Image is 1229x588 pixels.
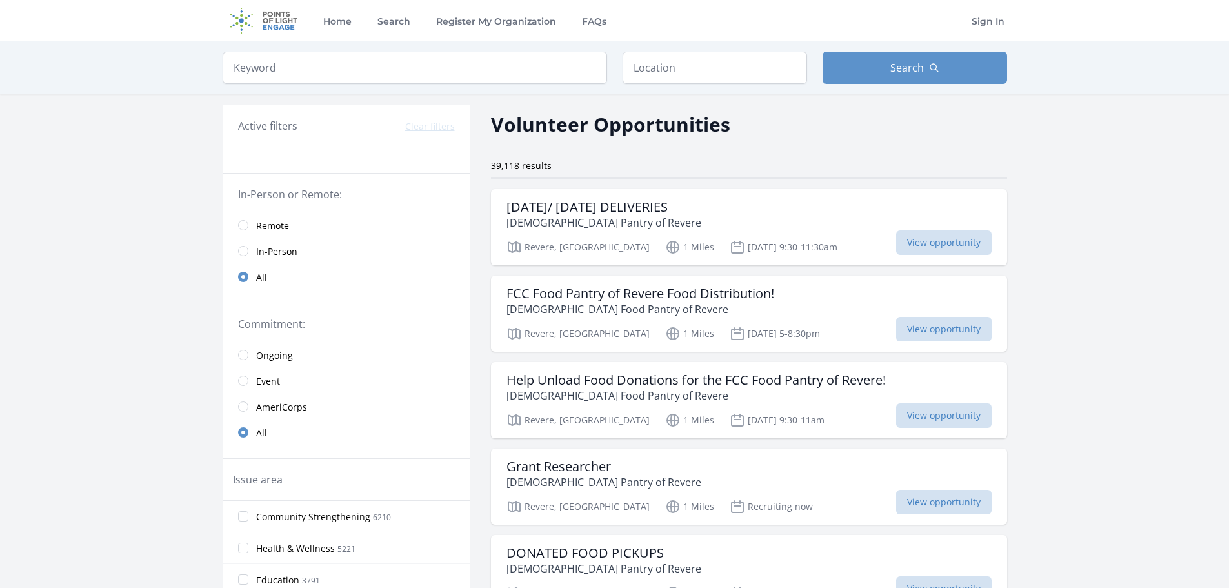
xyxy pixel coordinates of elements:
p: [DEMOGRAPHIC_DATA] Food Pantry of Revere [506,301,774,317]
a: Ongoing [223,342,470,368]
span: All [256,271,267,284]
p: [DEMOGRAPHIC_DATA] Pantry of Revere [506,215,701,230]
input: Health & Wellness 5221 [238,543,248,553]
legend: In-Person or Remote: [238,187,455,202]
span: 5221 [337,543,355,554]
p: [DATE] 9:30-11am [730,412,824,428]
a: In-Person [223,238,470,264]
span: In-Person [256,245,297,258]
p: Revere, [GEOGRAPHIC_DATA] [506,326,650,341]
p: 1 Miles [665,412,714,428]
a: All [223,420,470,445]
span: 39,118 results [491,159,552,172]
span: AmeriCorps [256,401,307,414]
legend: Issue area [233,472,283,487]
h2: Volunteer Opportunities [491,110,730,139]
h3: [DATE]/ [DATE] DELIVERIES [506,199,701,215]
input: Location [623,52,807,84]
a: Grant Researcher [DEMOGRAPHIC_DATA] Pantry of Revere Revere, [GEOGRAPHIC_DATA] 1 Miles Recruiting... [491,449,1007,525]
p: [DEMOGRAPHIC_DATA] Food Pantry of Revere [506,388,886,403]
p: [DATE] 5-8:30pm [730,326,820,341]
p: 1 Miles [665,326,714,341]
span: View opportunity [896,403,992,428]
h3: FCC Food Pantry of Revere Food Distribution! [506,286,774,301]
h3: Help Unload Food Donations for the FCC Food Pantry of Revere! [506,372,886,388]
input: Education 3791 [238,574,248,585]
p: Recruiting now [730,499,813,514]
span: All [256,427,267,440]
button: Clear filters [405,120,455,133]
input: Community Strengthening 6210 [238,511,248,522]
span: Health & Wellness [256,542,335,555]
a: All [223,264,470,290]
h3: Active filters [238,118,297,134]
p: Revere, [GEOGRAPHIC_DATA] [506,499,650,514]
p: [DEMOGRAPHIC_DATA] Pantry of Revere [506,561,701,576]
span: 3791 [302,575,320,586]
span: 6210 [373,512,391,523]
span: Event [256,375,280,388]
span: Education [256,574,299,587]
a: Event [223,368,470,394]
a: FCC Food Pantry of Revere Food Distribution! [DEMOGRAPHIC_DATA] Food Pantry of Revere Revere, [GE... [491,276,1007,352]
a: [DATE]/ [DATE] DELIVERIES [DEMOGRAPHIC_DATA] Pantry of Revere Revere, [GEOGRAPHIC_DATA] 1 Miles [... [491,189,1007,265]
legend: Commitment: [238,316,455,332]
p: Revere, [GEOGRAPHIC_DATA] [506,239,650,255]
h3: Grant Researcher [506,459,701,474]
h3: DONATED FOOD PICKUPS [506,545,701,561]
span: Ongoing [256,349,293,362]
a: Remote [223,212,470,238]
span: View opportunity [896,490,992,514]
p: [DATE] 9:30-11:30am [730,239,837,255]
span: Community Strengthening [256,511,370,523]
span: Remote [256,219,289,232]
a: AmeriCorps [223,394,470,420]
a: Help Unload Food Donations for the FCC Food Pantry of Revere! [DEMOGRAPHIC_DATA] Food Pantry of R... [491,362,1007,438]
p: 1 Miles [665,239,714,255]
p: [DEMOGRAPHIC_DATA] Pantry of Revere [506,474,701,490]
span: View opportunity [896,230,992,255]
button: Search [823,52,1007,84]
p: Revere, [GEOGRAPHIC_DATA] [506,412,650,428]
input: Keyword [223,52,607,84]
span: View opportunity [896,317,992,341]
p: 1 Miles [665,499,714,514]
span: Search [890,60,924,76]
